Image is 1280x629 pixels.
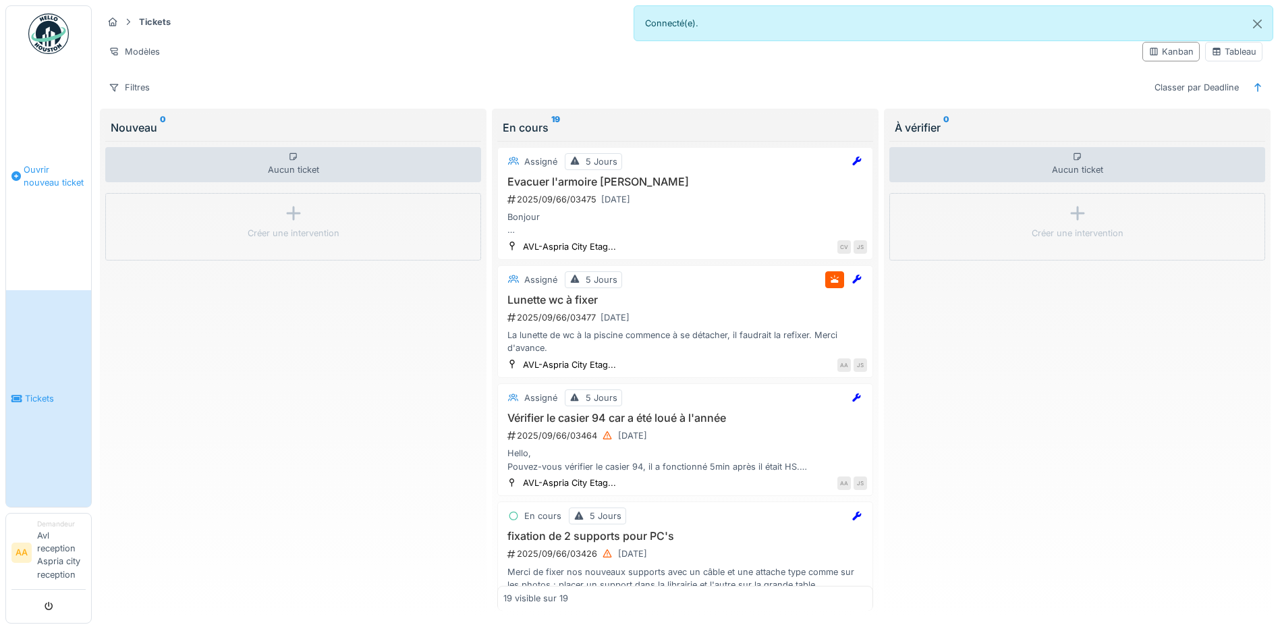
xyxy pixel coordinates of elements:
[506,545,867,562] div: 2025/09/66/03426
[618,429,647,442] div: [DATE]
[503,211,867,236] div: Bonjour Serait il possible d'évacuer l'armoire [GEOGRAPHIC_DATA] qui se situe en bas? Merci beauc...
[11,519,86,590] a: AA DemandeurAvl reception Aspria city reception
[524,510,561,522] div: En cours
[586,273,617,286] div: 5 Jours
[160,119,166,136] sup: 0
[601,193,630,206] div: [DATE]
[134,16,176,28] strong: Tickets
[248,227,339,240] div: Créer une intervention
[586,391,617,404] div: 5 Jours
[524,391,557,404] div: Assigné
[111,119,476,136] div: Nouveau
[103,78,156,97] div: Filtres
[28,13,69,54] img: Badge_color-CXgf-gQk.svg
[634,5,1274,41] div: Connecté(e).
[503,294,867,306] h3: Lunette wc à fixer
[590,510,621,522] div: 5 Jours
[103,42,166,61] div: Modèles
[506,191,867,208] div: 2025/09/66/03475
[854,476,867,490] div: JS
[37,519,86,529] div: Demandeur
[6,290,91,506] a: Tickets
[523,240,616,253] div: AVL-Aspria City Etag...
[889,147,1265,182] div: Aucun ticket
[523,476,616,489] div: AVL-Aspria City Etag...
[25,392,86,405] span: Tickets
[524,155,557,168] div: Assigné
[618,547,647,560] div: [DATE]
[503,447,867,472] div: Hello, Pouvez-vous vérifier le casier 94, il a fonctionné 5min après il était HS. Un membre l'a l...
[105,147,481,182] div: Aucun ticket
[601,311,630,324] div: [DATE]
[6,61,91,290] a: Ouvrir nouveau ticket
[503,412,867,425] h3: Vérifier le casier 94 car a été loué à l'année
[854,358,867,372] div: JS
[837,240,851,254] div: CV
[551,119,560,136] sup: 19
[506,309,867,326] div: 2025/09/66/03477
[503,329,867,354] div: La lunette de wc à la piscine commence à se détacher, il faudrait la refixer. Merci d'avance.
[503,566,867,591] div: Merci de fixer nos nouveaux supports avec un câble et une attache type comme sur les photos : pla...
[503,119,868,136] div: En cours
[506,427,867,444] div: 2025/09/66/03464
[1242,6,1273,42] button: Close
[524,273,557,286] div: Assigné
[1148,45,1194,58] div: Kanban
[11,543,32,563] li: AA
[503,530,867,543] h3: fixation de 2 supports pour PC's
[1148,78,1245,97] div: Classer par Deadline
[503,175,867,188] h3: Evacuer l'armoire [PERSON_NAME]
[1211,45,1256,58] div: Tableau
[943,119,949,136] sup: 0
[837,476,851,490] div: AA
[895,119,1260,136] div: À vérifier
[837,358,851,372] div: AA
[523,358,616,371] div: AVL-Aspria City Etag...
[503,592,568,605] div: 19 visible sur 19
[1032,227,1123,240] div: Créer une intervention
[586,155,617,168] div: 5 Jours
[854,240,867,254] div: JS
[24,163,86,189] span: Ouvrir nouveau ticket
[37,519,86,586] li: Avl reception Aspria city reception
